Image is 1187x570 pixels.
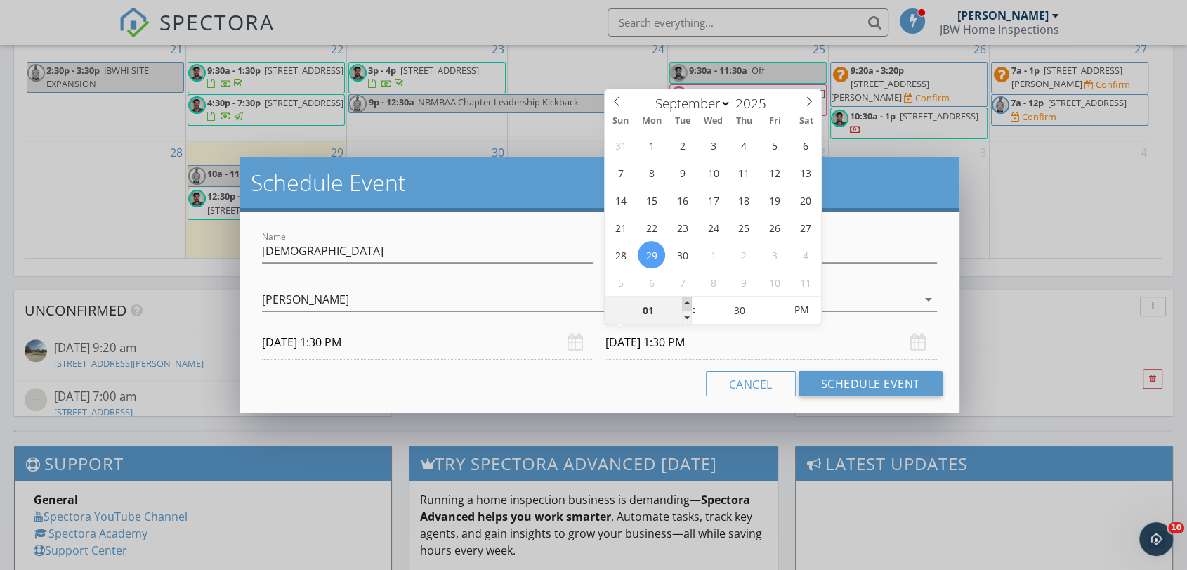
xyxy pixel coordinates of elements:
[761,131,789,159] span: September 5, 2025
[761,241,789,268] span: October 3, 2025
[1139,522,1173,556] iframe: Intercom live chat
[730,241,758,268] span: October 2, 2025
[761,214,789,241] span: September 26, 2025
[920,291,937,308] i: arrow_drop_down
[638,214,665,241] span: September 22, 2025
[792,268,820,296] span: October 11, 2025
[700,159,727,186] span: September 10, 2025
[669,131,696,159] span: September 2, 2025
[251,169,947,197] h2: Schedule Event
[638,159,665,186] span: September 8, 2025
[700,268,727,296] span: October 8, 2025
[792,214,820,241] span: September 27, 2025
[728,117,759,126] span: Thu
[692,296,696,324] span: :
[607,186,634,214] span: September 14, 2025
[638,131,665,159] span: September 1, 2025
[706,371,796,396] button: Cancel
[761,186,789,214] span: September 19, 2025
[759,117,790,126] span: Fri
[792,159,820,186] span: September 13, 2025
[669,159,696,186] span: September 9, 2025
[792,241,820,268] span: October 4, 2025
[607,268,634,296] span: October 5, 2025
[607,214,634,241] span: September 21, 2025
[730,159,758,186] span: September 11, 2025
[700,214,727,241] span: September 24, 2025
[607,131,634,159] span: August 31, 2025
[669,214,696,241] span: September 23, 2025
[638,241,665,268] span: September 29, 2025
[1168,522,1184,533] span: 10
[730,131,758,159] span: September 4, 2025
[697,117,728,126] span: Wed
[792,131,820,159] span: September 6, 2025
[700,186,727,214] span: September 17, 2025
[636,117,667,126] span: Mon
[730,186,758,214] span: September 18, 2025
[607,241,634,268] span: September 28, 2025
[669,268,696,296] span: October 7, 2025
[790,117,821,126] span: Sat
[607,159,634,186] span: September 7, 2025
[731,94,778,112] input: Year
[669,241,696,268] span: September 30, 2025
[782,296,821,324] span: Click to toggle
[605,117,636,126] span: Sun
[730,268,758,296] span: October 9, 2025
[700,131,727,159] span: September 3, 2025
[262,293,349,306] div: [PERSON_NAME]
[638,186,665,214] span: September 15, 2025
[700,241,727,268] span: October 1, 2025
[730,214,758,241] span: September 25, 2025
[262,325,593,360] input: Select date
[605,325,936,360] input: Select date
[799,371,943,396] button: Schedule Event
[761,268,789,296] span: October 10, 2025
[669,186,696,214] span: September 16, 2025
[792,186,820,214] span: September 20, 2025
[638,268,665,296] span: October 6, 2025
[667,117,697,126] span: Tue
[761,159,789,186] span: September 12, 2025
